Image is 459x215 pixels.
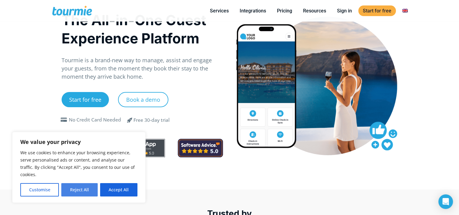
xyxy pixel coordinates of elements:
span:  [59,118,69,122]
a: Sign in [332,7,356,15]
button: Customise [20,183,59,196]
button: Accept All [100,183,137,196]
div: Open Intercom Messenger [438,194,453,209]
button: Reject All [61,183,97,196]
div: Free 30-day trial [133,117,170,124]
p: We value your privacy [20,138,137,145]
a: Book a demo [118,92,168,107]
a: Integrations [235,7,271,15]
span:  [123,116,137,124]
div: No Credit Card Needed [69,116,121,124]
a: Pricing [272,7,297,15]
p: Tourmie is a brand-new way to manage, assist and engage your guests, from the moment they book th... [62,56,223,81]
a: Services [205,7,233,15]
a: Start for free [358,5,396,16]
h1: The All-in-One Guest Experience Platform [62,11,223,47]
p: We use cookies to enhance your browsing experience, serve personalised ads or content, and analys... [20,149,137,178]
a: Start for free [62,92,109,107]
a: Resources [299,7,331,15]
